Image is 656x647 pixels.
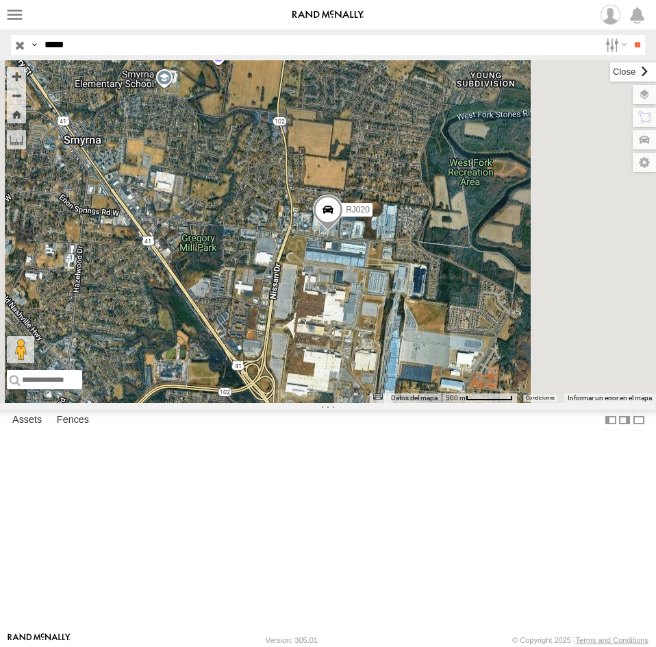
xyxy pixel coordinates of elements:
[50,411,96,430] label: Fences
[7,130,26,149] label: Measure
[600,35,629,55] label: Search Filter Options
[266,636,318,644] div: Version: 305.01
[604,410,618,430] label: Dock Summary Table to the Left
[512,636,648,644] div: © Copyright 2025 -
[391,393,438,403] button: Datos del mapa
[576,636,648,644] a: Terms and Conditions
[8,633,71,647] a: Visit our Website
[442,393,517,403] button: Escala del mapa: 500 m por 65 píxeles
[446,394,466,402] span: 500 m
[7,86,26,105] button: Zoom out
[29,35,40,55] label: Search Query
[7,336,34,363] button: Arrastra el hombrecito naranja al mapa para abrir Street View
[7,105,26,123] button: Zoom Home
[346,205,370,215] span: RJ020
[292,10,364,20] img: rand-logo.svg
[632,410,646,430] label: Hide Summary Table
[633,153,656,172] label: Map Settings
[5,411,49,430] label: Assets
[618,410,631,430] label: Dock Summary Table to the Right
[7,67,26,86] button: Zoom in
[568,394,652,402] a: Informar un error en el mapa
[526,395,555,401] a: Condiciones
[373,393,383,400] button: Combinaciones de teclas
